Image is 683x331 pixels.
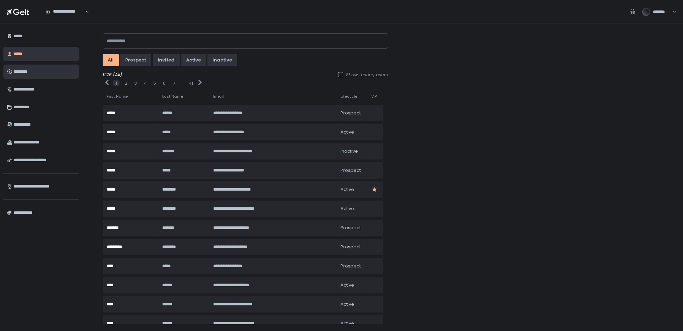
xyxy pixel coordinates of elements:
[340,225,361,231] span: prospect
[340,206,354,212] span: active
[340,320,354,327] span: active
[340,244,361,250] span: prospect
[144,80,147,86] button: 4
[340,148,358,154] span: inactive
[125,57,146,63] div: prospect
[41,5,89,19] div: Search for option
[340,301,354,307] span: active
[103,72,388,78] div: 1276 (All)
[340,282,354,288] span: active
[125,80,127,86] button: 2
[181,80,184,86] div: ...
[46,15,85,22] input: Search for option
[340,263,361,269] span: prospect
[340,94,357,99] span: Lifecycle
[340,167,361,174] span: prospect
[207,54,237,66] button: inactive
[186,57,201,63] div: active
[173,80,175,86] button: 7
[134,80,137,86] button: 3
[212,57,232,63] div: inactive
[153,80,156,86] button: 5
[107,94,128,99] span: First Name
[340,110,361,116] span: prospect
[116,80,117,86] button: 1
[108,57,114,63] div: All
[340,187,354,193] span: active
[120,54,151,66] button: prospect
[340,129,354,135] span: active
[371,94,377,99] span: VIP
[189,80,193,86] button: 41
[213,94,224,99] span: Email
[153,54,180,66] button: invited
[158,57,175,63] div: invited
[103,54,119,66] button: All
[163,80,166,86] button: 6
[181,54,206,66] button: active
[162,94,183,99] span: Last Name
